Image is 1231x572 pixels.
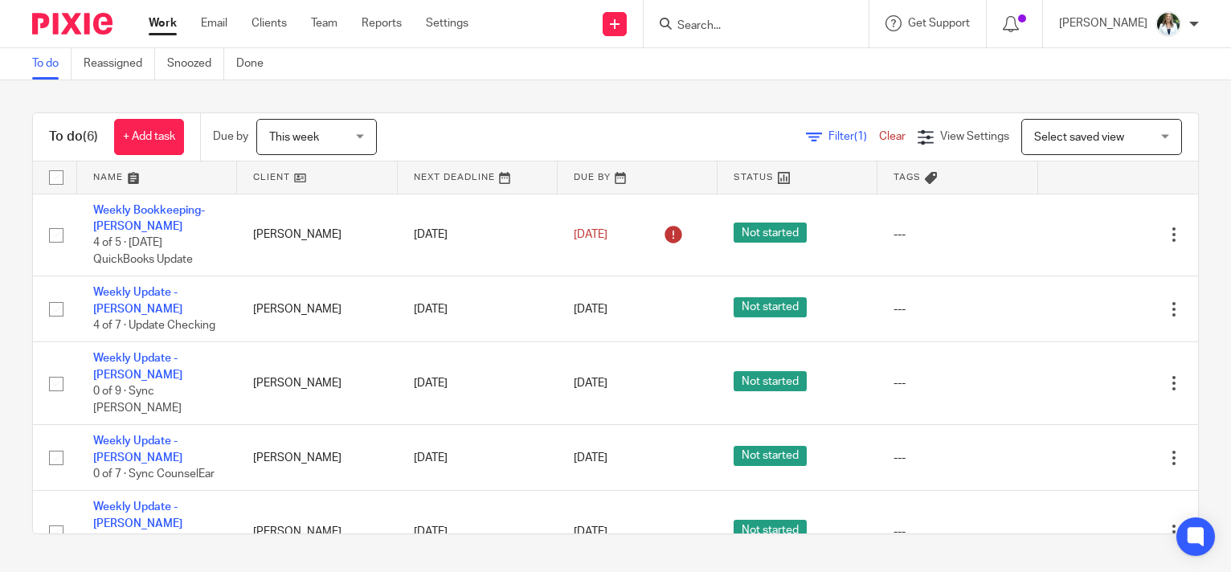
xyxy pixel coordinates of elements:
div: --- [894,301,1021,317]
span: Not started [734,446,807,466]
td: [DATE] [398,194,558,276]
span: (6) [83,130,98,143]
span: Get Support [908,18,970,29]
a: To do [32,48,72,80]
div: --- [894,450,1021,466]
a: Reports [362,15,402,31]
span: Not started [734,520,807,540]
span: Tags [894,173,921,182]
a: Email [201,15,227,31]
a: Work [149,15,177,31]
a: Clear [879,131,906,142]
a: Weekly Update - [PERSON_NAME] [93,353,182,380]
span: 4 of 7 · Update Checking [93,320,215,331]
a: Weekly Update - [PERSON_NAME] [93,435,182,463]
td: [PERSON_NAME] [237,194,397,276]
span: [DATE] [574,452,607,464]
a: Weekly Update - [PERSON_NAME] [93,287,182,314]
a: Team [311,15,337,31]
img: Robynn%20Maedl%20-%202025.JPG [1155,11,1181,37]
div: --- [894,227,1021,243]
span: Not started [734,371,807,391]
span: 0 of 9 · Sync [PERSON_NAME] [93,386,182,414]
a: Weekly Update - [PERSON_NAME] [93,501,182,529]
span: [DATE] [574,304,607,315]
p: Due by [213,129,248,145]
span: [DATE] [574,378,607,389]
div: --- [894,375,1021,391]
td: [PERSON_NAME] [237,276,397,342]
span: (1) [854,131,867,142]
a: Done [236,48,276,80]
td: [PERSON_NAME] [237,425,397,491]
span: View Settings [940,131,1009,142]
span: Not started [734,297,807,317]
td: [DATE] [398,276,558,342]
span: This week [269,132,319,143]
a: Snoozed [167,48,224,80]
input: Search [676,19,820,34]
a: + Add task [114,119,184,155]
h1: To do [49,129,98,145]
span: [DATE] [574,526,607,537]
a: Reassigned [84,48,155,80]
span: [DATE] [574,229,607,240]
img: Pixie [32,13,112,35]
td: [DATE] [398,342,558,425]
div: --- [894,524,1021,540]
a: Clients [252,15,287,31]
p: [PERSON_NAME] [1059,15,1147,31]
td: [PERSON_NAME] [237,342,397,425]
a: Weekly Bookkeeping- [PERSON_NAME] [93,205,205,232]
a: Settings [426,15,468,31]
span: Select saved view [1034,132,1124,143]
span: Filter [828,131,879,142]
td: [DATE] [398,425,558,491]
span: Not started [734,223,807,243]
span: 0 of 7 · Sync CounselEar [93,468,215,480]
span: 4 of 5 · [DATE] QuickBooks Update [93,237,193,265]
